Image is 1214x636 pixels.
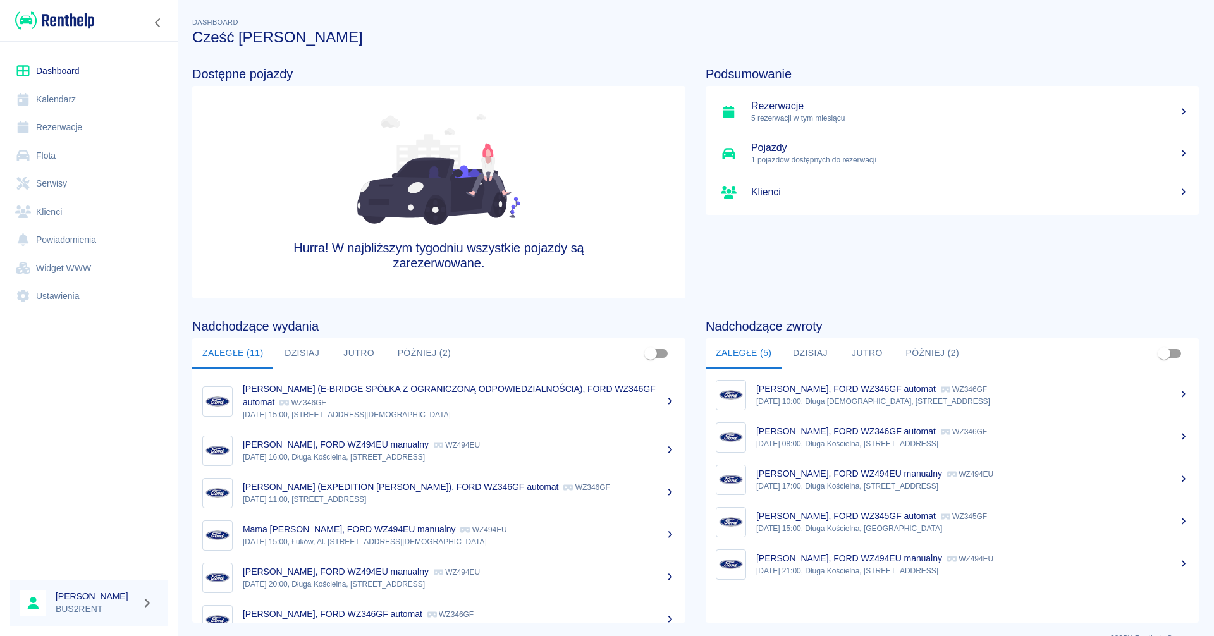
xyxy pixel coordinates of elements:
[56,590,137,602] h6: [PERSON_NAME]
[388,338,462,369] button: Później (2)
[15,10,94,31] img: Renthelp logo
[205,389,230,413] img: Image
[947,554,993,563] p: WZ494EU
[243,609,422,619] p: [PERSON_NAME], FORD WZ346GF automat
[706,66,1199,82] h4: Podsumowanie
[243,536,675,547] p: [DATE] 15:00, Łuków, Al. [STREET_ADDRESS][DEMOGRAPHIC_DATA]
[782,338,838,369] button: Dzisiaj
[243,439,429,449] p: [PERSON_NAME], FORD WZ494EU manualny
[719,510,743,534] img: Image
[706,319,1199,334] h4: Nadchodzące zwroty
[1152,341,1176,365] span: Pokaż przypisane tylko do mnie
[719,425,743,449] img: Image
[751,142,1189,154] h5: Pojazdy
[751,113,1189,124] p: 5 rezerwacji w tym miesiącu
[756,468,942,479] p: [PERSON_NAME], FORD WZ494EU manualny
[756,523,1189,534] p: [DATE] 15:00, Długa Kościelna, [GEOGRAPHIC_DATA]
[243,621,675,632] p: [DATE] 00:00, Łuków, Al. [STREET_ADDRESS][DEMOGRAPHIC_DATA]
[706,374,1199,416] a: Image[PERSON_NAME], FORD WZ346GF automat WZ346GF[DATE] 10:00, Długa [DEMOGRAPHIC_DATA], [STREET_A...
[205,608,230,632] img: Image
[205,481,230,505] img: Image
[563,483,610,492] p: WZ346GF
[838,338,895,369] button: Jutro
[243,566,429,577] p: [PERSON_NAME], FORD WZ494EU manualny
[10,226,168,254] a: Powiadomienia
[639,341,663,365] span: Pokaż przypisane tylko do mnie
[192,28,1199,46] h3: Cześć [PERSON_NAME]
[706,338,782,369] button: Zaległe (5)
[243,384,656,407] p: [PERSON_NAME] (E-BRIDGE SPÓŁKA Z OGRANICZONĄ ODPOWIEDZIALNOŚCIĄ), FORD WZ346GF automat
[460,525,506,534] p: WZ494EU
[243,482,558,492] p: [PERSON_NAME] (EXPEDITION [PERSON_NAME]), FORD WZ346GF automat
[756,396,1189,407] p: [DATE] 10:00, Długa [DEMOGRAPHIC_DATA], [STREET_ADDRESS]
[756,553,942,563] p: [PERSON_NAME], FORD WZ494EU manualny
[192,514,685,556] a: ImageMama [PERSON_NAME], FORD WZ494EU manualny WZ494EU[DATE] 15:00, Łuków, Al. [STREET_ADDRESS][D...
[192,338,274,369] button: Zaległe (11)
[941,512,987,521] p: WZ345GF
[279,398,326,407] p: WZ346GF
[243,451,675,463] p: [DATE] 16:00, Długa Kościelna, [STREET_ADDRESS]
[706,133,1199,174] a: Pojazdy1 pojazdów dostępnych do rezerwacji
[947,470,993,479] p: WZ494EU
[56,602,137,616] p: BUS2RENT
[205,439,230,463] img: Image
[291,240,587,271] h4: Hurra! W najbliższym tygodniu wszystkie pojazdy są zarezerwowane.
[10,169,168,198] a: Serwisy
[274,338,331,369] button: Dzisiaj
[706,91,1199,133] a: Rezerwacje5 rezerwacji w tym miesiącu
[719,553,743,577] img: Image
[192,429,685,472] a: Image[PERSON_NAME], FORD WZ494EU manualny WZ494EU[DATE] 16:00, Długa Kościelna, [STREET_ADDRESS]
[243,494,675,505] p: [DATE] 11:00, [STREET_ADDRESS]
[756,565,1189,577] p: [DATE] 21:00, Długa Kościelna, [STREET_ADDRESS]
[756,426,936,436] p: [PERSON_NAME], FORD WZ346GF automat
[192,556,685,599] a: Image[PERSON_NAME], FORD WZ494EU manualny WZ494EU[DATE] 20:00, Długa Kościelna, [STREET_ADDRESS]
[756,384,936,394] p: [PERSON_NAME], FORD WZ346GF automat
[10,282,168,310] a: Ustawienia
[192,66,685,82] h4: Dostępne pojazdy
[243,578,675,590] p: [DATE] 20:00, Długa Kościelna, [STREET_ADDRESS]
[434,568,480,577] p: WZ494EU
[719,383,743,407] img: Image
[10,254,168,283] a: Widget WWW
[756,511,936,521] p: [PERSON_NAME], FORD WZ345GF automat
[205,566,230,590] img: Image
[706,543,1199,585] a: Image[PERSON_NAME], FORD WZ494EU manualny WZ494EU[DATE] 21:00, Długa Kościelna, [STREET_ADDRESS]
[706,174,1199,210] a: Klienci
[941,385,987,394] p: WZ346GF
[10,10,94,31] a: Renthelp logo
[243,409,675,420] p: [DATE] 15:00, [STREET_ADDRESS][DEMOGRAPHIC_DATA]
[243,524,455,534] p: Mama [PERSON_NAME], FORD WZ494EU manualny
[192,319,685,334] h4: Nadchodzące wydania
[706,501,1199,543] a: Image[PERSON_NAME], FORD WZ345GF automat WZ345GF[DATE] 15:00, Długa Kościelna, [GEOGRAPHIC_DATA]
[751,186,1189,199] h5: Klienci
[756,438,1189,449] p: [DATE] 08:00, Długa Kościelna, [STREET_ADDRESS]
[751,154,1189,166] p: 1 pojazdów dostępnych do rezerwacji
[192,18,238,26] span: Dashboard
[357,114,520,225] img: Fleet
[10,113,168,142] a: Rezerwacje
[331,338,388,369] button: Jutro
[434,441,480,449] p: WZ494EU
[192,374,685,429] a: Image[PERSON_NAME] (E-BRIDGE SPÓŁKA Z OGRANICZONĄ ODPOWIEDZIALNOŚCIĄ), FORD WZ346GF automat WZ346...
[706,416,1199,458] a: Image[PERSON_NAME], FORD WZ346GF automat WZ346GF[DATE] 08:00, Długa Kościelna, [STREET_ADDRESS]
[10,198,168,226] a: Klienci
[941,427,987,436] p: WZ346GF
[751,100,1189,113] h5: Rezerwacje
[205,523,230,547] img: Image
[10,142,168,170] a: Flota
[192,472,685,514] a: Image[PERSON_NAME] (EXPEDITION [PERSON_NAME]), FORD WZ346GF automat WZ346GF[DATE] 11:00, [STREET_...
[706,458,1199,501] a: Image[PERSON_NAME], FORD WZ494EU manualny WZ494EU[DATE] 17:00, Długa Kościelna, [STREET_ADDRESS]
[895,338,969,369] button: Później (2)
[10,57,168,85] a: Dashboard
[10,85,168,114] a: Kalendarz
[149,15,168,31] button: Zwiń nawigację
[719,468,743,492] img: Image
[427,610,474,619] p: WZ346GF
[756,480,1189,492] p: [DATE] 17:00, Długa Kościelna, [STREET_ADDRESS]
